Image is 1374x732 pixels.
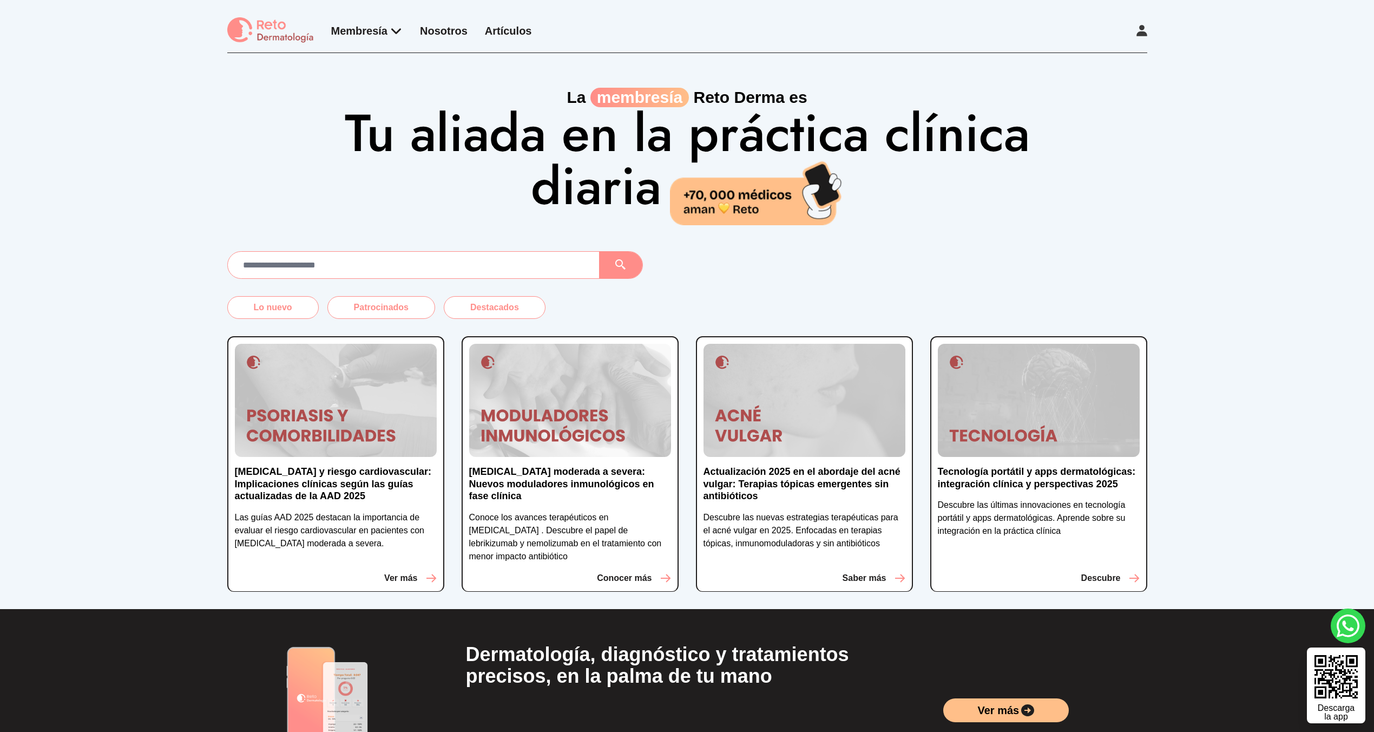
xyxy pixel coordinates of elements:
img: Psoriasis y riesgo cardiovascular: Implicaciones clínicas según las guías actualizadas de la AAD ... [235,344,437,457]
h1: Tu aliada en la práctica clínica diaria [341,107,1034,225]
button: Patrocinados [327,296,435,319]
a: Nosotros [420,25,468,37]
p: La Reto Derma es [227,88,1147,107]
p: Saber más [843,572,886,585]
button: Conocer más [597,572,670,585]
button: Lo nuevo [227,296,319,319]
button: Ver más [384,572,436,585]
a: Actualización 2025 en el abordaje del acné vulgar: Terapias tópicas emergentes sin antibióticos [704,466,905,511]
img: Tecnología portátil y apps dermatológicas: integración clínica y perspectivas 2025 [938,344,1140,457]
a: whatsapp button [1331,609,1365,643]
p: Descubre [1081,572,1121,585]
button: Descubre [1081,572,1140,585]
a: Tecnología portátil y apps dermatológicas: integración clínica y perspectivas 2025 [938,466,1140,499]
p: [MEDICAL_DATA] moderada a severa: Nuevos moduladores inmunológicos en fase clínica [469,466,671,502]
button: Saber más [843,572,905,585]
div: Membresía [331,23,403,38]
img: Actualización 2025 en el abordaje del acné vulgar: Terapias tópicas emergentes sin antibióticos [704,344,905,457]
span: Ver más [978,703,1020,718]
p: Ver más [384,572,417,585]
p: Tecnología portátil y apps dermatológicas: integración clínica y perspectivas 2025 [938,466,1140,490]
div: Descarga la app [1318,704,1355,721]
p: Descubre las últimas innovaciones en tecnología portátil y apps dermatológicas. Aprende sobre su ... [938,499,1140,538]
img: 70,000 médicos aman Reto [670,159,843,225]
img: Dermatitis atópica moderada a severa: Nuevos moduladores inmunológicos en fase clínica [469,344,671,457]
p: Descubre las nuevas estrategias terapéuticas para el acné vulgar en 2025. Enfocadas en terapias t... [704,511,905,550]
button: Destacados [444,296,545,319]
p: [MEDICAL_DATA] y riesgo cardiovascular: Implicaciones clínicas según las guías actualizadas de la... [235,466,437,502]
a: Ver más [943,698,1069,722]
p: Las guías AAD 2025 destacan la importancia de evaluar el riesgo cardiovascular en pacientes con [... [235,511,437,550]
p: Conocer más [597,572,652,585]
p: Actualización 2025 en el abordaje del acné vulgar: Terapias tópicas emergentes sin antibióticos [704,466,905,502]
span: membresía [590,88,689,107]
img: logo Reto dermatología [227,17,314,44]
a: [MEDICAL_DATA] moderada a severa: Nuevos moduladores inmunológicos en fase clínica [469,466,671,511]
a: [MEDICAL_DATA] y riesgo cardiovascular: Implicaciones clínicas según las guías actualizadas de la... [235,466,437,511]
p: Conoce los avances terapéuticos en [MEDICAL_DATA] . Descubre el papel de lebrikizumab y nemolizum... [469,511,671,563]
a: Artículos [485,25,532,37]
h2: Dermatología, diagnóstico y tratamientos precisos, en la palma de tu mano [466,644,909,687]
